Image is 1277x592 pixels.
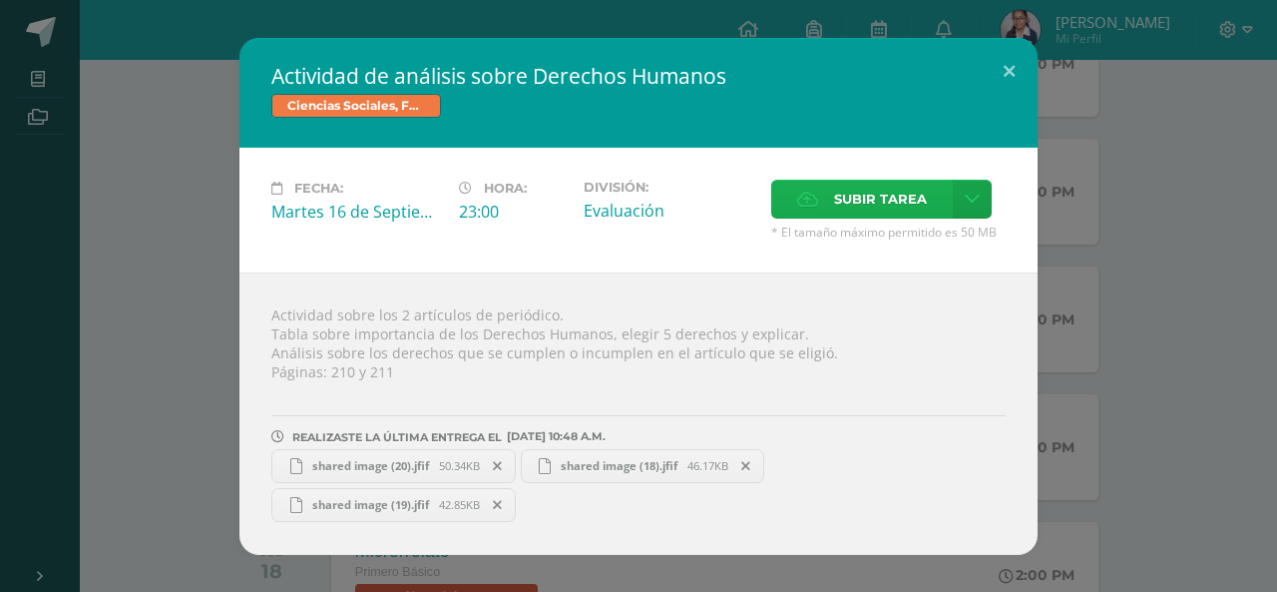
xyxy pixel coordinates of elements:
span: Ciencias Sociales, Formación Ciudadana e Interculturalidad [271,94,441,118]
span: [DATE] 10:48 A.M. [502,436,606,437]
a: shared image (20).jfif 50.34KB [271,449,516,483]
span: Remover entrega [729,455,763,477]
h2: Actividad de análisis sobre Derechos Humanos [271,62,1006,90]
span: 42.85KB [439,497,480,512]
label: División: [584,180,755,195]
span: Remover entrega [481,494,515,516]
div: Martes 16 de Septiembre [271,201,443,223]
div: 23:00 [459,201,568,223]
span: 50.34KB [439,458,480,473]
button: Close (Esc) [981,38,1038,106]
span: Hora: [484,181,527,196]
div: Actividad sobre los 2 artículos de periódico. Tabla sobre importancia de los Derechos Humanos, el... [239,273,1038,555]
span: Fecha: [294,181,343,196]
a: shared image (18).jfif 46.17KB [521,449,765,483]
span: * El tamaño máximo permitido es 50 MB [771,224,1006,241]
span: shared image (18).jfif [551,458,687,473]
div: Evaluación [584,200,755,222]
span: shared image (19).jfif [302,497,439,512]
span: REALIZASTE LA ÚLTIMA ENTREGA EL [292,430,502,444]
a: shared image (19).jfif 42.85KB [271,488,516,522]
span: Subir tarea [834,181,927,218]
span: Remover entrega [481,455,515,477]
span: 46.17KB [687,458,728,473]
span: shared image (20).jfif [302,458,439,473]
